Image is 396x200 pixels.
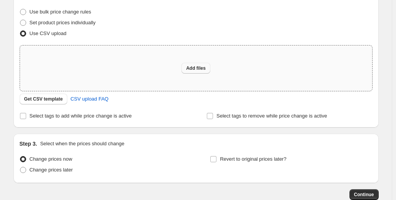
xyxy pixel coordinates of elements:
span: Get CSV template [24,96,63,102]
button: Add files [181,63,210,74]
span: Revert to original prices later? [220,156,286,162]
span: Use bulk price change rules [30,9,91,15]
span: CSV upload FAQ [70,95,108,103]
span: Change prices now [30,156,72,162]
span: Select tags to remove while price change is active [216,113,327,119]
span: Select tags to add while price change is active [30,113,132,119]
span: Use CSV upload [30,30,67,36]
span: Continue [354,192,374,198]
span: Add files [186,65,206,71]
span: Set product prices individually [30,20,96,25]
p: Select when the prices should change [40,140,124,148]
a: CSV upload FAQ [66,93,113,105]
button: Continue [349,189,379,200]
button: Get CSV template [20,94,68,104]
h2: Step 3. [20,140,37,148]
span: Change prices later [30,167,73,173]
